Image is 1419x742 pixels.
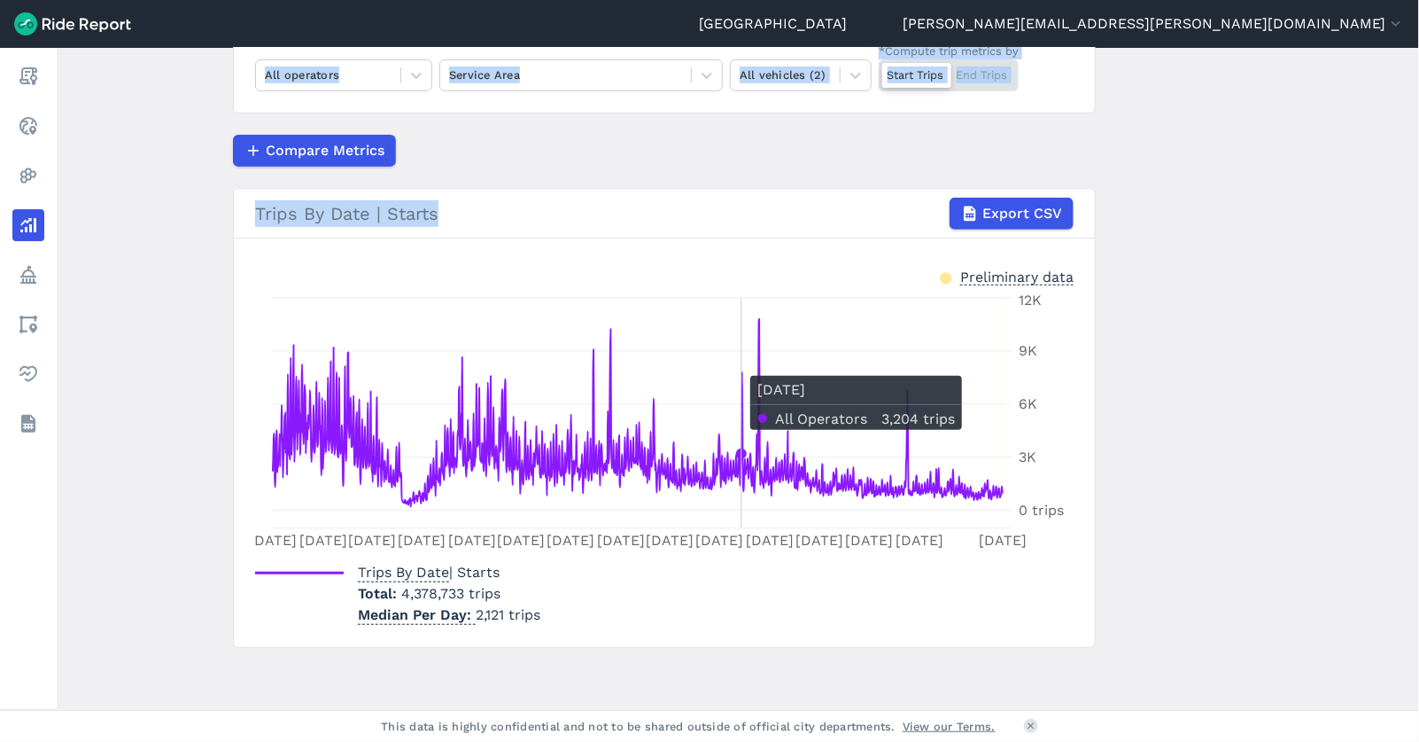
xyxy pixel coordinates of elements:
span: 4,378,733 trips [401,585,500,602]
tspan: [DATE] [696,532,744,549]
tspan: [DATE] [398,532,446,549]
a: Analyze [12,209,44,241]
a: View our Terms. [903,718,996,735]
span: Export CSV [982,203,1062,224]
span: Total [358,585,401,602]
a: [GEOGRAPHIC_DATA] [699,13,847,35]
tspan: [DATE] [348,532,396,549]
tspan: [DATE] [795,532,843,549]
tspan: [DATE] [497,532,545,549]
div: Preliminary data [960,267,1074,285]
tspan: [DATE] [896,532,943,549]
tspan: [DATE] [746,532,794,549]
tspan: 9K [1019,343,1037,360]
tspan: [DATE] [646,532,694,549]
button: Compare Metrics [233,135,396,167]
tspan: [DATE] [979,532,1027,549]
a: Realtime [12,110,44,142]
tspan: 3K [1019,449,1036,466]
a: Health [12,358,44,390]
a: Areas [12,309,44,340]
tspan: [DATE] [845,532,893,549]
span: Compare Metrics [266,140,384,161]
button: Export CSV [950,198,1074,230]
tspan: [DATE] [448,532,496,549]
tspan: 6K [1019,396,1037,413]
a: Report [12,60,44,92]
span: Median Per Day [358,601,476,625]
tspan: [DATE] [597,532,645,549]
tspan: 12K [1019,292,1042,309]
div: Trips By Date | Starts [255,198,1074,230]
a: Policy [12,259,44,291]
tspan: [DATE] [547,532,594,549]
tspan: 0 trips [1019,503,1064,519]
button: [PERSON_NAME][EMAIL_ADDRESS][PERSON_NAME][DOMAIN_NAME] [903,13,1405,35]
img: Ride Report [14,12,131,35]
tspan: [DATE] [299,532,347,549]
div: *Compute trip metrics by [879,43,1019,59]
tspan: [DATE] [249,532,297,549]
a: Datasets [12,408,44,440]
a: Heatmaps [12,160,44,191]
span: Trips By Date [358,558,449,582]
p: 2,121 trips [358,605,540,626]
span: | Starts [358,564,500,581]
